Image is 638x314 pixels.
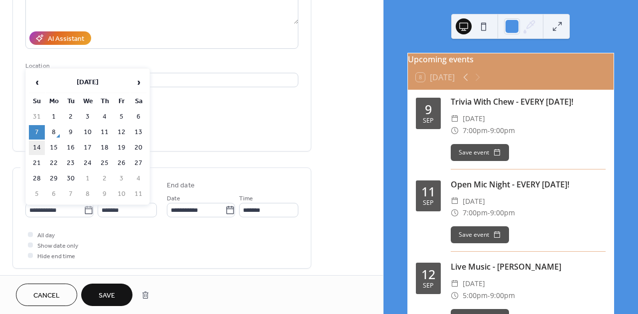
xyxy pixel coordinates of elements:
[29,110,45,124] td: 31
[46,110,62,124] td: 1
[97,187,113,201] td: 9
[63,110,79,124] td: 2
[46,141,62,155] td: 15
[97,141,113,155] td: 18
[239,193,253,204] span: Time
[130,141,146,155] td: 20
[488,290,490,302] span: -
[99,291,115,301] span: Save
[29,72,44,92] span: ‹
[463,207,488,219] span: 7:00pm
[451,290,459,302] div: ​
[29,171,45,186] td: 28
[130,94,146,109] th: Sa
[423,200,434,206] div: Sep
[425,103,432,116] div: 9
[130,171,146,186] td: 4
[80,110,96,124] td: 3
[33,291,60,301] span: Cancel
[423,283,434,289] div: Sep
[130,125,146,140] td: 13
[97,110,113,124] td: 4
[80,187,96,201] td: 8
[80,156,96,170] td: 24
[451,207,459,219] div: ​
[463,278,485,290] span: [DATE]
[490,125,515,137] span: 9:00pm
[131,72,146,92] span: ›
[46,187,62,201] td: 6
[63,156,79,170] td: 23
[80,171,96,186] td: 1
[167,180,195,191] div: End date
[25,61,296,71] div: Location
[463,125,488,137] span: 7:00pm
[37,241,78,251] span: Show date only
[167,193,180,204] span: Date
[37,251,75,262] span: Hide end time
[114,94,129,109] th: Fr
[421,268,435,281] div: 12
[63,171,79,186] td: 30
[451,113,459,125] div: ​
[451,96,606,108] div: Trivia With Chew - EVERY [DATE]!
[80,141,96,155] td: 17
[29,31,91,45] button: AI Assistant
[451,195,459,207] div: ​
[488,125,490,137] span: -
[46,72,129,93] th: [DATE]
[97,156,113,170] td: 25
[63,141,79,155] td: 16
[451,226,509,243] button: Save event
[63,94,79,109] th: Tu
[97,94,113,109] th: Th
[423,118,434,124] div: Sep
[130,187,146,201] td: 11
[80,94,96,109] th: We
[37,230,55,241] span: All day
[451,278,459,290] div: ​
[421,185,435,198] div: 11
[97,171,113,186] td: 2
[29,125,45,140] td: 7
[80,125,96,140] td: 10
[29,156,45,170] td: 21
[114,187,129,201] td: 10
[488,207,490,219] span: -
[463,195,485,207] span: [DATE]
[29,141,45,155] td: 14
[16,284,77,306] button: Cancel
[451,261,606,273] div: Live Music - [PERSON_NAME]
[451,178,606,190] div: Open Mic Night - EVERY [DATE]!
[46,125,62,140] td: 8
[46,94,62,109] th: Mo
[48,34,84,44] div: AI Assistant
[463,113,485,125] span: [DATE]
[451,144,509,161] button: Save event
[408,53,614,65] div: Upcoming events
[46,156,62,170] td: 22
[451,125,459,137] div: ​
[130,156,146,170] td: 27
[130,110,146,124] td: 6
[29,187,45,201] td: 5
[63,187,79,201] td: 7
[114,125,129,140] td: 12
[29,94,45,109] th: Su
[490,207,515,219] span: 9:00pm
[114,141,129,155] td: 19
[490,290,515,302] span: 9:00pm
[97,125,113,140] td: 11
[114,110,129,124] td: 5
[463,290,488,302] span: 5:00pm
[81,284,132,306] button: Save
[63,125,79,140] td: 9
[114,156,129,170] td: 26
[114,171,129,186] td: 3
[46,171,62,186] td: 29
